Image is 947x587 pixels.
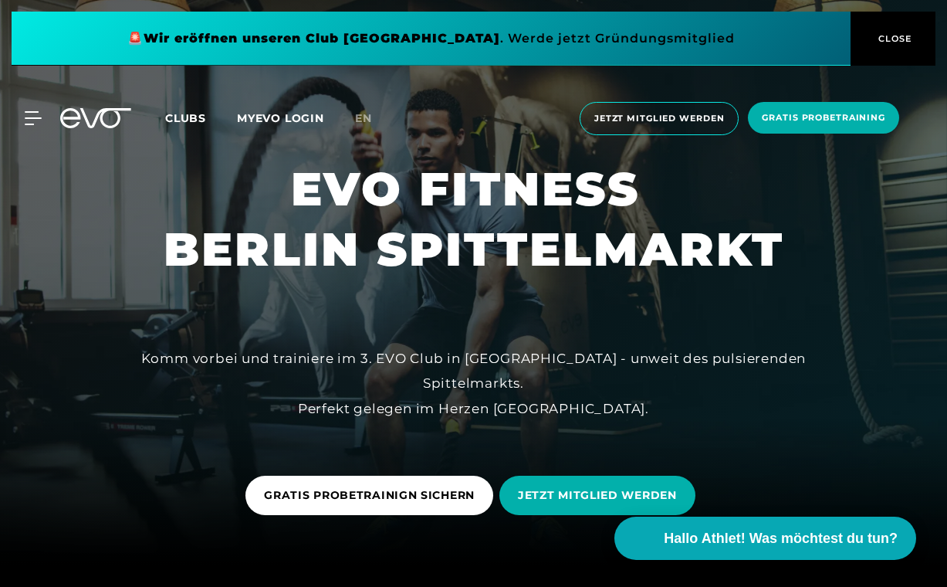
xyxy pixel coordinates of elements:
[237,111,324,125] a: MYEVO LOGIN
[264,487,475,504] span: GRATIS PROBETRAINIGN SICHERN
[499,464,702,527] a: JETZT MITGLIED WERDEN
[575,102,743,135] a: Jetzt Mitglied werden
[355,111,372,125] span: en
[127,346,821,421] div: Komm vorbei und trainiere im 3. EVO Club in [GEOGRAPHIC_DATA] - unweit des pulsierenden Spittelma...
[594,112,724,125] span: Jetzt Mitglied werden
[355,110,391,127] a: en
[614,517,916,560] button: Hallo Athlet! Was möchtest du tun?
[165,110,237,125] a: Clubs
[762,111,885,124] span: Gratis Probetraining
[664,528,898,549] span: Hallo Athlet! Was möchtest du tun?
[164,159,784,280] h1: EVO FITNESS BERLIN SPITTELMARKT
[518,487,677,504] span: JETZT MITGLIED WERDEN
[874,32,912,46] span: CLOSE
[165,111,206,125] span: Clubs
[245,464,499,527] a: GRATIS PROBETRAINIGN SICHERN
[743,102,904,135] a: Gratis Probetraining
[851,12,935,66] button: CLOSE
